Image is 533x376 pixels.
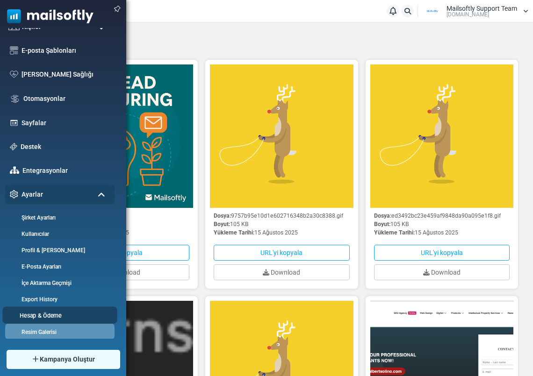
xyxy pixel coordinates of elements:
b: Boyut: [214,221,230,227]
a: Resim Galerisi [5,328,112,336]
b: Boyut: [374,221,390,227]
span: Mailsoftly Support Team [447,5,517,12]
a: Download [214,264,349,280]
span: translation missing: tr.translations.download [431,269,461,276]
p: 105 KB [374,220,510,228]
p: 15 Ağustos 2025 [214,228,349,237]
span: translation missing: tr.translations.download [271,269,300,276]
img: Image 2 [210,64,353,207]
a: İçe Aktarma Geçmişi [5,279,112,287]
span: Kampanya Oluştur [40,355,95,364]
a: Kullanıcılar [5,230,112,238]
a: [PERSON_NAME] Sağlığı [22,70,110,79]
a: E-Posta Ayarları [5,262,112,271]
b: Dosya: [214,213,231,219]
a: Entegrasyonlar [22,166,110,176]
img: settings-icon.svg [10,190,18,199]
p: ed3492bc23e459af9848da90a095e1f8.gif [374,212,510,220]
img: User Logo [421,4,444,18]
a: Hesap & Ödeme [2,311,115,320]
img: domain-health-icon.svg [10,71,18,78]
a: User Logo Mailsoftly Support Team [DOMAIN_NAME] [421,4,528,18]
span: [DOMAIN_NAME] [447,12,489,17]
button: URL'yi kopyala [374,245,510,261]
b: Yükleme Tarihi: [214,229,254,236]
img: support-icon.svg [10,143,17,150]
a: Export History [5,295,112,304]
span: Ayarlar [22,190,43,199]
a: Profil & [PERSON_NAME] [5,246,112,255]
img: Image 3 [370,64,513,207]
b: Dosya: [374,213,391,219]
p: 15 Ağustos 2025 [374,228,510,237]
p: 105 KB [214,220,349,228]
p: 9757b95e10d1e602716348b2a30c8388.gif [214,212,349,220]
a: Şirket Ayarları [5,213,112,222]
b: Yükleme Tarihi: [374,229,415,236]
a: Download [374,264,510,280]
button: URL'yi kopyala [214,245,349,261]
a: Sayfalar [22,118,110,128]
img: email-templates-icon.svg [10,46,18,55]
a: Otomasyonlar [23,94,110,104]
a: E-posta Şablonları [22,46,110,56]
img: workflow.svg [10,93,20,104]
img: landing_pages.svg [10,119,18,127]
a: Destek [21,142,110,152]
